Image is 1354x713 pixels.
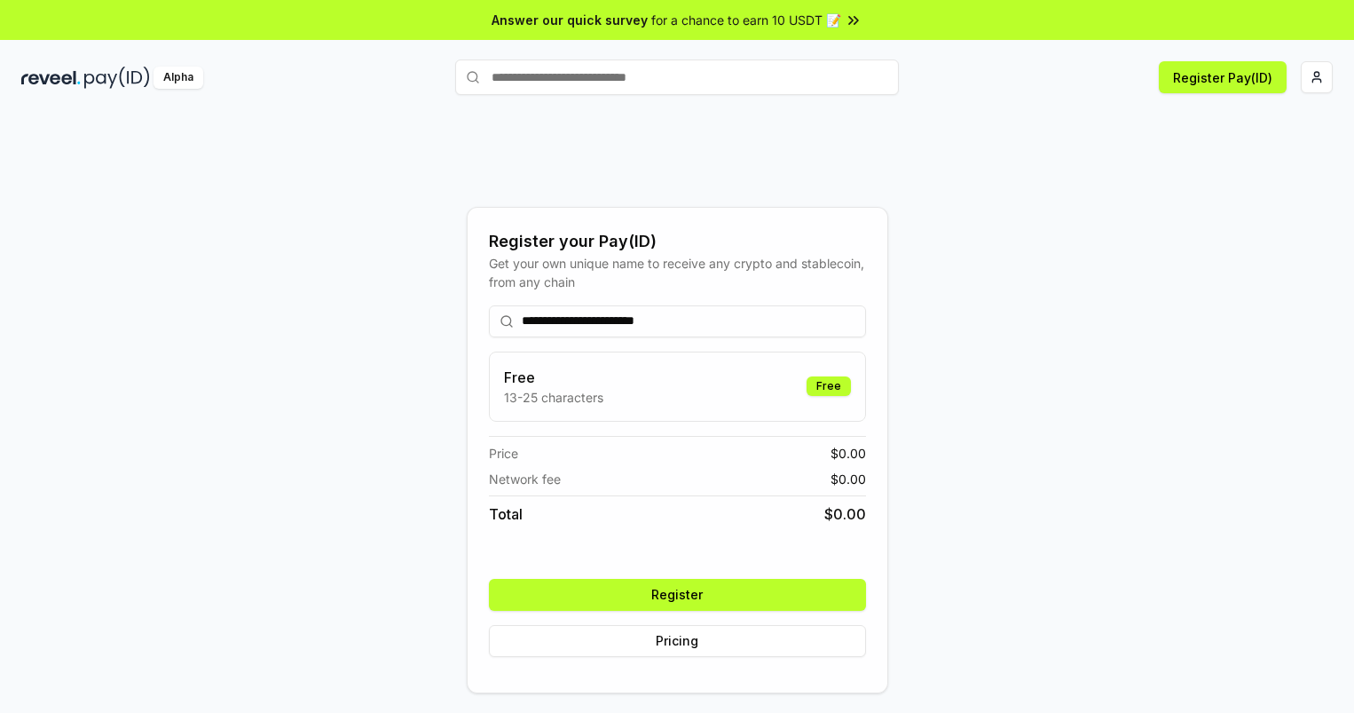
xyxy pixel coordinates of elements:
[504,367,603,388] h3: Free
[1159,61,1287,93] button: Register Pay(ID)
[489,625,866,657] button: Pricing
[807,376,851,396] div: Free
[489,470,561,488] span: Network fee
[489,229,866,254] div: Register your Pay(ID)
[492,11,648,29] span: Answer our quick survey
[21,67,81,89] img: reveel_dark
[489,503,523,525] span: Total
[489,579,866,611] button: Register
[831,470,866,488] span: $ 0.00
[824,503,866,525] span: $ 0.00
[154,67,203,89] div: Alpha
[831,444,866,463] span: $ 0.00
[504,388,603,407] p: 13-25 characters
[84,67,150,89] img: pay_id
[651,11,841,29] span: for a chance to earn 10 USDT 📝
[489,254,866,291] div: Get your own unique name to receive any crypto and stablecoin, from any chain
[489,444,518,463] span: Price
